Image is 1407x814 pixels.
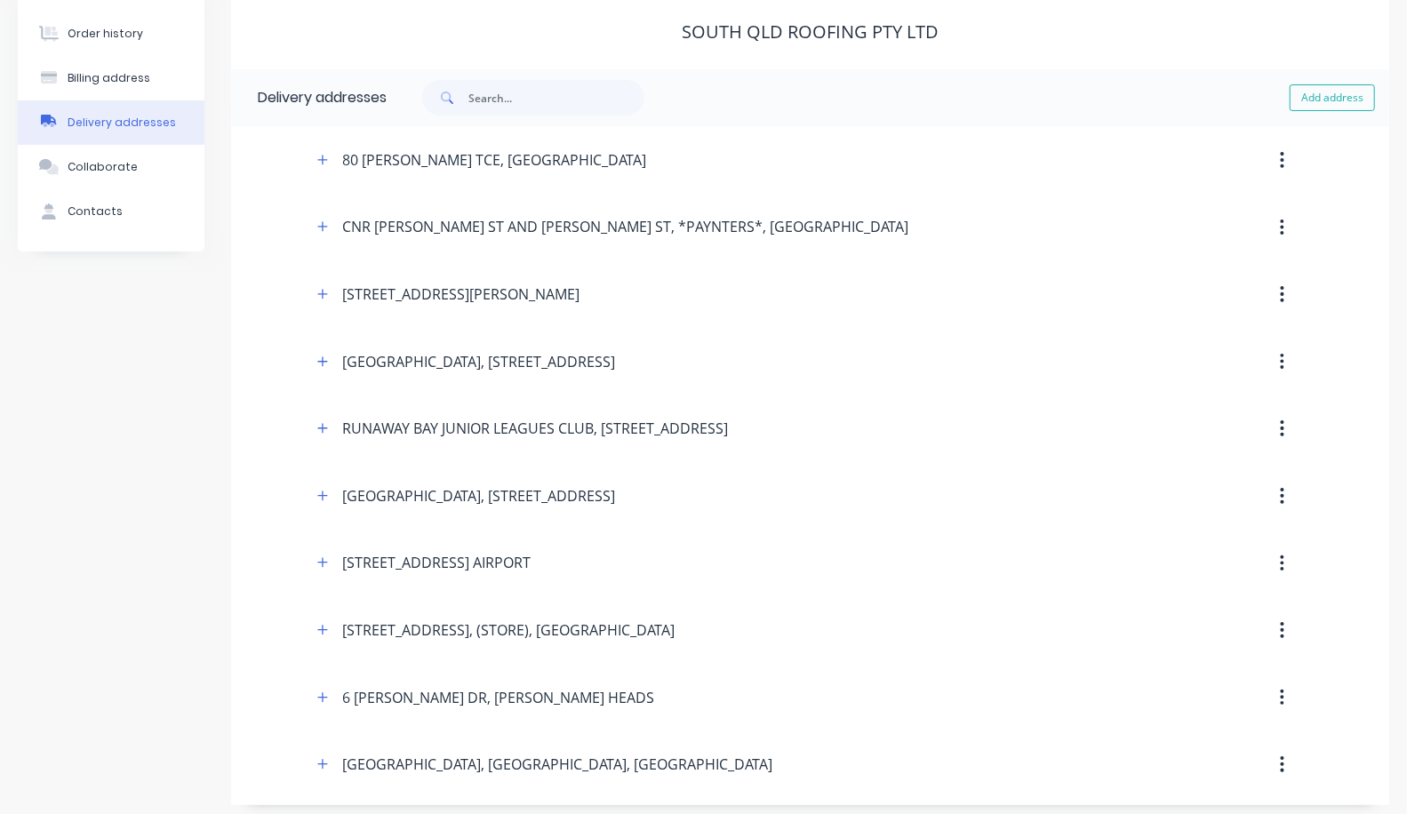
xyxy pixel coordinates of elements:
button: Delivery addresses [18,100,204,145]
div: Delivery addresses [68,115,176,131]
button: Order history [18,12,204,56]
div: SOUTH QLD ROOFING PTY LTD [682,21,939,43]
div: CNR [PERSON_NAME] ST AND [PERSON_NAME] ST, *PAYNTERS*, [GEOGRAPHIC_DATA] [343,216,909,237]
button: Contacts [18,189,204,234]
div: [STREET_ADDRESS] AIRPORT [343,552,532,573]
div: [STREET_ADDRESS], (STORE), [GEOGRAPHIC_DATA] [343,619,676,641]
div: [GEOGRAPHIC_DATA], [GEOGRAPHIC_DATA], [GEOGRAPHIC_DATA] [343,754,773,775]
div: [STREET_ADDRESS][PERSON_NAME] [343,283,580,305]
div: Billing address [68,70,150,86]
input: Search... [468,80,644,116]
div: Order history [68,26,143,42]
div: Collaborate [68,159,138,175]
div: Delivery addresses [231,69,387,126]
div: [GEOGRAPHIC_DATA], [STREET_ADDRESS] [343,351,616,372]
button: Add address [1290,84,1375,111]
div: 80 [PERSON_NAME] TCE, [GEOGRAPHIC_DATA] [343,149,647,171]
div: [GEOGRAPHIC_DATA], [STREET_ADDRESS] [343,485,616,507]
div: 6 [PERSON_NAME] DR, [PERSON_NAME] HEADS [343,687,655,708]
button: Billing address [18,56,204,100]
div: RUNAWAY BAY JUNIOR LEAGUES CLUB, [STREET_ADDRESS] [343,418,729,439]
button: Collaborate [18,145,204,189]
div: Contacts [68,203,123,219]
